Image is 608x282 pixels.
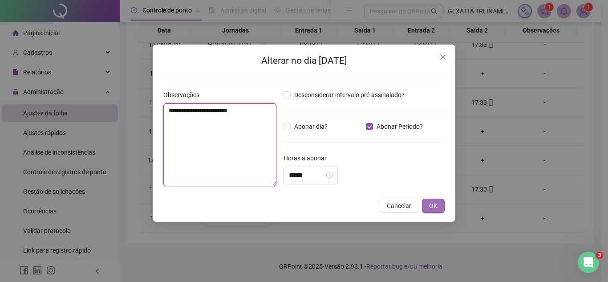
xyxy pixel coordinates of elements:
[422,199,445,213] button: OK
[439,53,446,61] span: close
[373,122,426,131] span: Abonar Período?
[578,252,599,273] iframe: Intercom live chat
[387,201,411,211] span: Cancelar
[291,122,331,131] span: Abonar dia?
[436,50,450,64] button: Close
[163,90,205,100] label: Observações
[380,199,418,213] button: Cancelar
[596,252,603,259] span: 3
[429,201,438,211] span: OK
[284,153,332,163] label: Horas a abonar
[291,90,408,100] span: Desconsiderar intervalo pré-assinalado?
[163,53,445,68] h2: Alterar no dia [DATE]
